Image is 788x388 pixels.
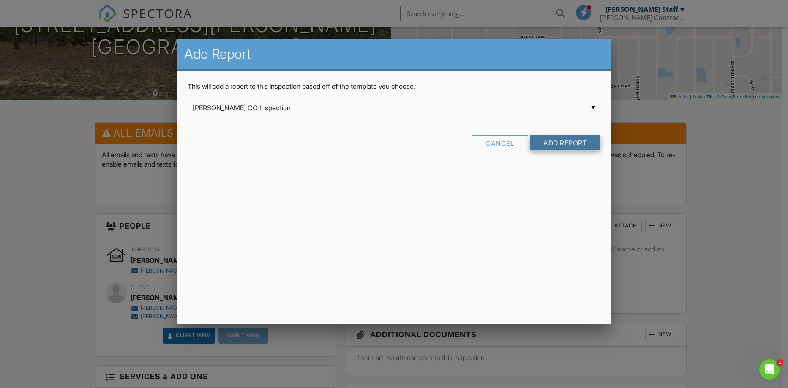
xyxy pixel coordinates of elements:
[530,135,600,150] input: Add Report
[472,135,528,150] div: Cancel
[184,46,604,63] h2: Add Report
[759,359,780,380] iframe: Intercom live chat
[777,359,783,366] span: 1
[188,82,601,91] p: This will add a report to this inspection based off of the template you choose.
